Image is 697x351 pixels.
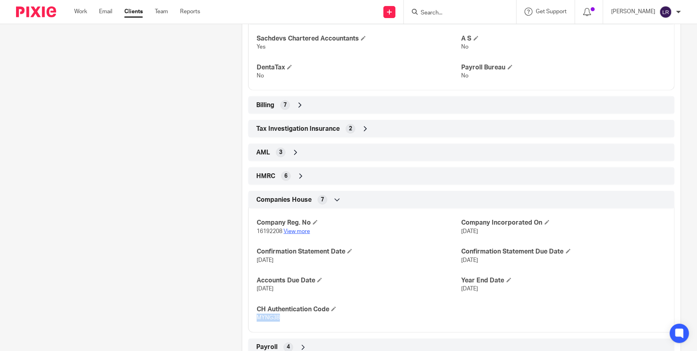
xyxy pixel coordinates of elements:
[287,343,290,351] span: 4
[284,101,287,109] span: 7
[257,276,461,285] h4: Accounts Due Date
[659,6,672,18] img: svg%3E
[257,286,274,292] span: [DATE]
[155,8,168,16] a: Team
[257,248,461,256] h4: Confirmation Statement Date
[257,258,274,263] span: [DATE]
[256,172,275,181] span: HMRC
[462,286,478,292] span: [DATE]
[256,196,312,204] span: Companies House
[611,8,655,16] p: [PERSON_NAME]
[74,8,87,16] a: Work
[279,148,282,156] span: 3
[462,63,666,72] h4: Payroll Bureau
[124,8,143,16] a: Clients
[16,6,56,17] img: Pixie
[180,8,200,16] a: Reports
[462,276,666,285] h4: Year End Date
[349,125,352,133] span: 2
[99,8,112,16] a: Email
[462,258,478,263] span: [DATE]
[536,9,567,14] span: Get Support
[257,44,265,50] span: Yes
[256,101,274,110] span: Billing
[257,229,282,234] span: 16192208
[284,229,310,234] a: View more
[256,125,340,133] span: Tax Investigation Insurance
[257,34,461,43] h4: Sachdevs Chartered Accountants
[257,219,461,227] h4: Company Reg. No
[420,10,492,17] input: Search
[462,73,469,79] span: No
[284,172,288,180] span: 6
[462,34,666,43] h4: A S
[462,248,666,256] h4: Confirmation Statement Due Date
[257,315,280,321] span: MYNG3B
[257,73,264,79] span: No
[257,63,461,72] h4: DentaTax
[462,219,666,227] h4: Company Incorporated On
[462,229,478,234] span: [DATE]
[256,148,270,157] span: AML
[257,305,461,314] h4: CH Authentication Code
[321,196,324,204] span: 7
[462,44,469,50] span: No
